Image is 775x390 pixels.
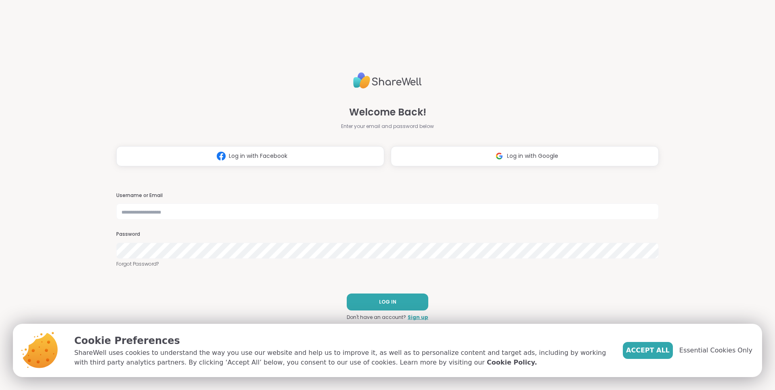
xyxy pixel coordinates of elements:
[116,260,659,268] a: Forgot Password?
[74,333,610,348] p: Cookie Preferences
[74,348,610,367] p: ShareWell uses cookies to understand the way you use our website and help us to improve it, as we...
[679,346,752,355] span: Essential Cookies Only
[116,231,659,238] h3: Password
[116,192,659,199] h3: Username or Email
[353,69,422,92] img: ShareWell Logo
[626,346,670,355] span: Accept All
[347,294,428,310] button: LOG IN
[623,342,673,359] button: Accept All
[487,358,537,367] a: Cookie Policy.
[229,152,287,160] span: Log in with Facebook
[214,149,229,164] img: ShareWell Logomark
[349,105,426,120] span: Welcome Back!
[379,298,396,306] span: LOG IN
[341,123,434,130] span: Enter your email and password below
[492,149,507,164] img: ShareWell Logomark
[391,146,659,166] button: Log in with Google
[507,152,558,160] span: Log in with Google
[116,146,384,166] button: Log in with Facebook
[347,314,406,321] span: Don't have an account?
[408,314,428,321] a: Sign up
